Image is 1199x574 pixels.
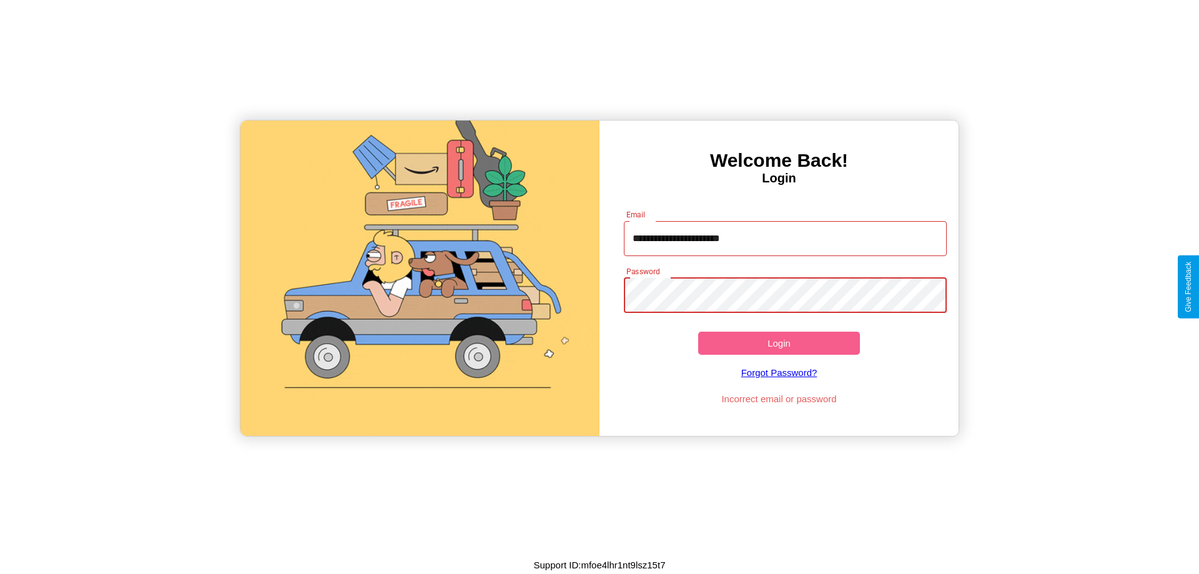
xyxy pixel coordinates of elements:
p: Incorrect email or password [618,390,941,407]
h3: Welcome Back! [599,150,959,171]
div: Give Feedback [1184,262,1193,312]
p: Support ID: mfoe4lhr1nt9lsz15t7 [534,557,666,573]
label: Password [626,266,659,277]
img: gif [240,121,599,436]
h4: Login [599,171,959,186]
label: Email [626,209,646,220]
a: Forgot Password? [618,355,941,390]
button: Login [698,332,860,355]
